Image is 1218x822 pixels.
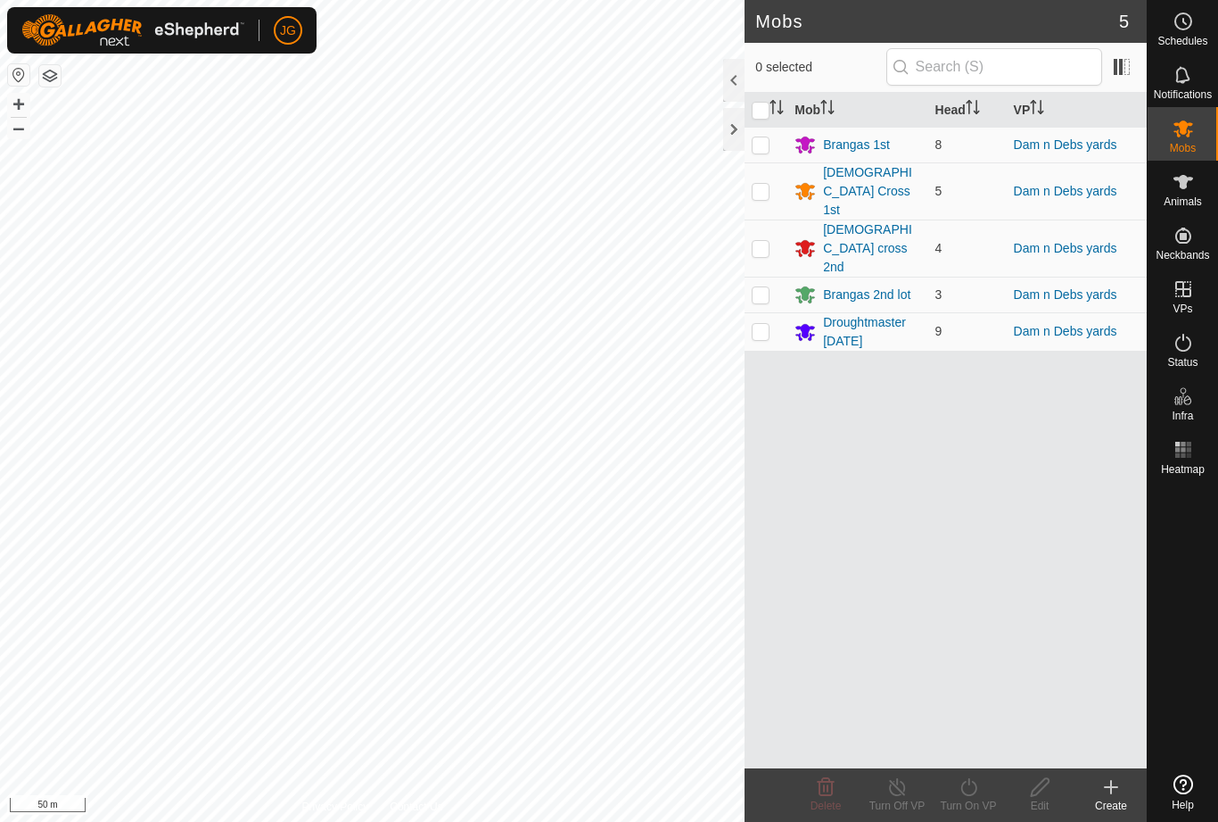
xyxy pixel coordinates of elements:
a: Help [1148,768,1218,818]
span: 8 [935,137,942,152]
span: Neckbands [1156,250,1209,261]
span: 5 [935,184,942,198]
a: Dam n Debs yards [1014,287,1117,302]
a: Privacy Policy [302,799,369,815]
button: + [8,94,29,115]
a: Dam n Debs yards [1014,137,1117,152]
span: Animals [1164,196,1202,207]
a: Dam n Debs yards [1014,184,1117,198]
button: Map Layers [39,65,61,87]
div: Edit [1004,798,1075,814]
span: 0 selected [755,58,885,77]
span: Mobs [1170,143,1196,154]
a: Dam n Debs yards [1014,324,1117,338]
th: Head [928,93,1007,128]
div: Turn On VP [933,798,1004,814]
span: 9 [935,324,942,338]
span: Schedules [1157,36,1207,46]
span: VPs [1173,303,1192,314]
p-sorticon: Activate to sort [769,103,784,117]
img: Gallagher Logo [21,14,244,46]
span: Infra [1172,411,1193,421]
div: Turn Off VP [861,798,933,814]
span: Heatmap [1161,464,1205,475]
span: Notifications [1154,89,1212,100]
button: – [8,117,29,138]
span: Help [1172,800,1194,810]
a: Dam n Debs yards [1014,241,1117,255]
span: JG [280,21,296,40]
th: Mob [787,93,927,128]
p-sorticon: Activate to sort [1030,103,1044,117]
span: 5 [1119,8,1129,35]
a: Contact Us [390,799,442,815]
div: Brangas 1st [823,136,890,154]
input: Search (S) [886,48,1102,86]
div: Droughtmaster [DATE] [823,313,920,351]
span: Status [1167,357,1197,368]
span: 3 [935,287,942,302]
button: Reset Map [8,64,29,86]
th: VP [1007,93,1147,128]
div: Create [1075,798,1147,814]
span: 4 [935,241,942,255]
p-sorticon: Activate to sort [966,103,980,117]
div: [DEMOGRAPHIC_DATA] Cross 1st [823,163,920,220]
div: [DEMOGRAPHIC_DATA] cross 2nd [823,220,920,277]
h2: Mobs [755,11,1119,32]
span: Delete [811,800,842,812]
p-sorticon: Activate to sort [820,103,835,117]
div: Brangas 2nd lot [823,286,910,304]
